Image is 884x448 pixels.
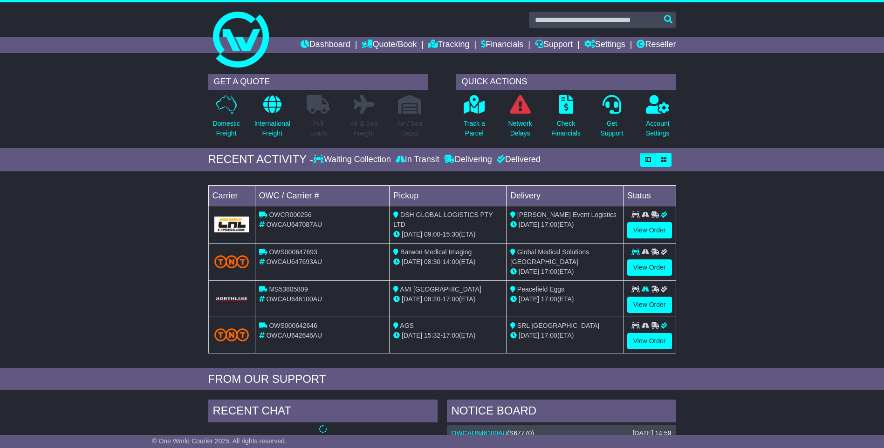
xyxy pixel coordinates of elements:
[269,322,317,329] span: OWS000642646
[269,285,308,293] span: MS53805809
[551,119,581,138] p: Check Financials
[214,255,249,268] img: TNT_Domestic.png
[507,95,532,143] a: NetworkDelays
[266,295,322,303] span: OWCAU646100AU
[208,74,428,90] div: GET A QUOTE
[424,258,440,265] span: 08:30
[393,211,493,228] span: DSH GLOBAL LOGISTICS PTY LTD
[269,211,311,218] span: OWCR000256
[362,37,417,53] a: Quote/Book
[254,95,291,143] a: InternationalFreight
[456,74,676,90] div: QUICK ACTIONS
[428,37,469,53] a: Tracking
[627,297,672,313] a: View Order
[627,259,672,276] a: View Order
[208,373,676,386] div: FROM OUR SUPPORT
[517,322,599,329] span: SRL [GEOGRAPHIC_DATA]
[508,119,532,138] p: Network Delays
[519,332,539,339] span: [DATE]
[400,248,472,256] span: Barwon Medical Imaging
[152,437,287,445] span: © One World Courier 2025. All rights reserved.
[393,155,442,165] div: In Transit
[301,37,350,53] a: Dashboard
[208,153,314,166] div: RECENT ACTIVITY -
[623,185,676,206] td: Status
[517,211,617,218] span: [PERSON_NAME] Event Logistics
[510,331,619,340] div: (ETA)
[645,95,670,143] a: AccountSettings
[393,331,502,340] div: - (ETA)
[481,37,523,53] a: Financials
[541,268,557,275] span: 17:00
[494,155,541,165] div: Delivered
[646,119,670,138] p: Account Settings
[442,155,494,165] div: Delivering
[541,221,557,228] span: 17:00
[393,294,502,304] div: - (ETA)
[402,332,422,339] span: [DATE]
[452,429,672,437] div: ( )
[307,119,330,138] p: Full Loads
[402,231,422,238] span: [DATE]
[600,119,623,138] p: Get Support
[214,328,249,341] img: TNT_Domestic.png
[541,332,557,339] span: 17:00
[266,258,322,265] span: OWCAU647693AU
[632,429,671,437] div: [DATE] 14:59
[627,333,672,349] a: View Order
[266,332,322,339] span: OWCAU642646AU
[464,119,485,138] p: Track a Parcel
[402,295,422,303] span: [DATE]
[313,155,393,165] div: Waiting Collection
[400,322,414,329] span: AGS
[269,248,317,256] span: OWS000647693
[350,119,378,138] p: Air & Sea Freight
[424,295,440,303] span: 08:20
[447,400,676,425] div: NOTICE BOARD
[551,95,581,143] a: CheckFinancials
[390,185,507,206] td: Pickup
[519,221,539,228] span: [DATE]
[519,295,539,303] span: [DATE]
[452,429,507,437] a: OWCAU646100AU
[510,267,619,277] div: (ETA)
[510,220,619,230] div: (ETA)
[208,400,438,425] div: RECENT CHAT
[510,294,619,304] div: (ETA)
[509,429,532,437] span: S67770
[443,258,459,265] span: 14:00
[393,257,502,267] div: - (ETA)
[463,95,486,143] a: Track aParcel
[214,296,249,302] img: GetCarrierServiceLogo
[255,185,390,206] td: OWC / Carrier #
[510,248,589,265] span: Global Medical Solutions [GEOGRAPHIC_DATA]
[443,231,459,238] span: 15:30
[424,332,440,339] span: 15:32
[443,332,459,339] span: 17:00
[212,95,240,143] a: DomesticFreight
[535,37,573,53] a: Support
[400,285,481,293] span: AMI [GEOGRAPHIC_DATA]
[266,221,322,228] span: OWCAU647087AU
[212,119,240,138] p: Domestic Freight
[254,119,290,138] p: International Freight
[402,258,422,265] span: [DATE]
[424,231,440,238] span: 09:00
[541,295,557,303] span: 17:00
[600,95,624,143] a: GetSupport
[506,185,623,206] td: Delivery
[443,295,459,303] span: 17:00
[208,185,255,206] td: Carrier
[584,37,625,53] a: Settings
[637,37,676,53] a: Reseller
[397,119,423,138] p: Air / Sea Depot
[519,268,539,275] span: [DATE]
[393,230,502,239] div: - (ETA)
[214,217,249,232] img: GetCarrierServiceLogo
[517,285,564,293] span: Peacefield Eggs
[627,222,672,238] a: View Order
